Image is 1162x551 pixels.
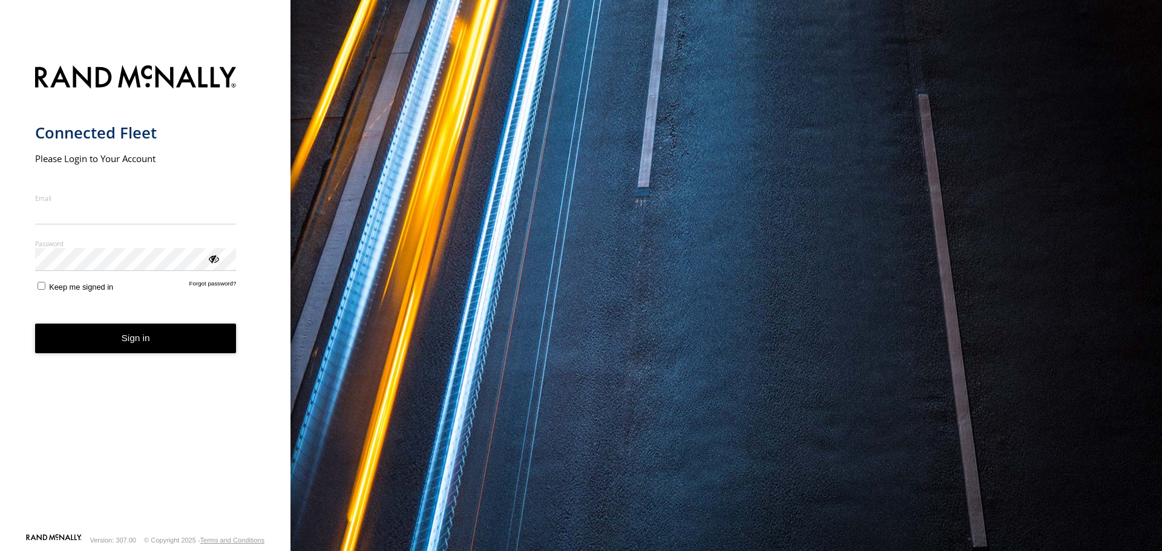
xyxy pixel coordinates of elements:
div: ViewPassword [207,252,219,264]
a: Forgot password? [189,280,237,292]
h1: Connected Fleet [35,123,237,143]
span: Keep me signed in [49,282,113,292]
div: © Copyright 2025 - [144,536,264,544]
div: Version: 307.00 [90,536,136,544]
a: Visit our Website [26,534,82,546]
label: Email [35,194,237,203]
button: Sign in [35,324,237,353]
input: Keep me signed in [38,282,45,290]
h2: Please Login to Your Account [35,152,237,165]
form: main [35,58,256,533]
a: Terms and Conditions [200,536,264,544]
img: Rand McNally [35,63,237,94]
label: Password [35,239,237,248]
